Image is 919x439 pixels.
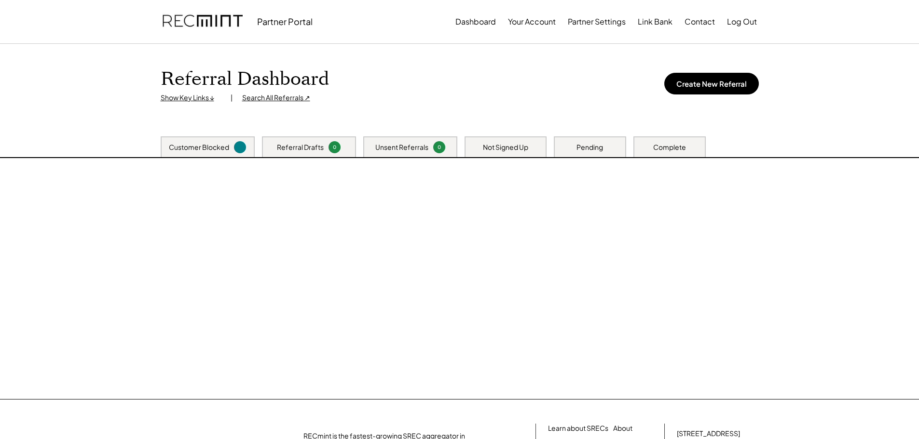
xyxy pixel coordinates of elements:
div: Unsent Referrals [375,143,428,152]
div: 0 [435,144,444,151]
div: Partner Portal [257,16,313,27]
div: Complete [653,143,686,152]
div: [STREET_ADDRESS] [677,429,740,439]
button: Link Bank [638,12,672,31]
button: Your Account [508,12,556,31]
button: Log Out [727,12,757,31]
div: | [231,93,233,103]
button: Create New Referral [664,73,759,94]
div: Customer Blocked [169,143,229,152]
div: 0 [330,144,339,151]
div: Referral Drafts [277,143,324,152]
div: Search All Referrals ↗ [242,93,310,103]
h1: Referral Dashboard [161,68,329,91]
div: Pending [576,143,603,152]
button: Contact [685,12,715,31]
div: Show Key Links ↓ [161,93,221,103]
div: Not Signed Up [483,143,528,152]
img: recmint-logotype%403x.png [163,5,243,38]
a: Learn about SRECs [548,424,608,433]
button: Dashboard [455,12,496,31]
button: Partner Settings [568,12,626,31]
a: About [613,424,632,433]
